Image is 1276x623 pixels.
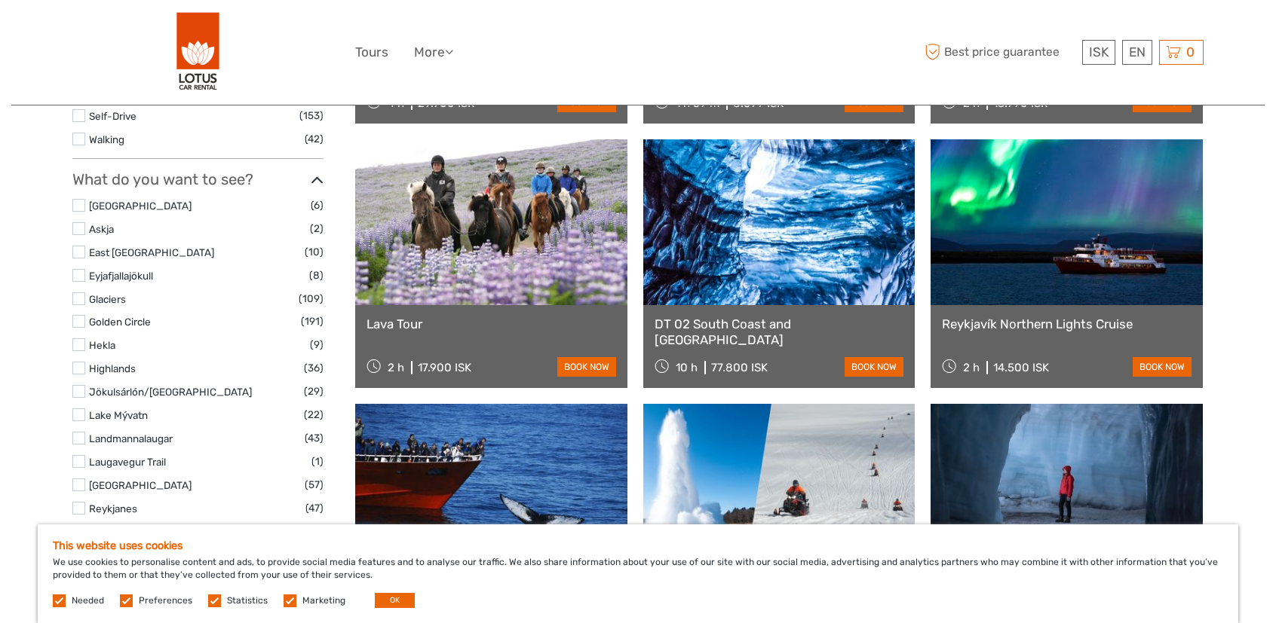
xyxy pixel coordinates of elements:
a: book now [1133,357,1192,377]
a: Glaciers [89,293,126,305]
a: Jökulsárlón/[GEOGRAPHIC_DATA] [89,386,252,398]
span: 2 h [963,96,980,110]
span: (36) [304,359,324,377]
span: (42) [305,130,324,148]
span: (9) [310,336,324,353]
label: Preferences [139,594,192,607]
span: (29) [304,383,324,400]
span: 2 h [963,361,980,374]
span: Best price guarantee [921,40,1078,65]
h3: What do you want to see? [72,170,324,188]
a: Self-Drive [89,110,136,122]
div: 13.990 ISK [993,96,1047,110]
a: East [GEOGRAPHIC_DATA] [89,246,214,258]
label: Marketing [302,594,345,607]
span: (22) [304,406,324,423]
span: (47) [305,499,324,517]
span: (109) [299,290,324,307]
span: ISK [1089,44,1109,60]
a: Golden Circle [89,316,151,328]
span: 2 h [388,361,404,374]
span: (191) [301,313,324,330]
span: (43) [305,429,324,447]
span: 10 h [676,361,698,374]
a: Lava Tour [367,316,616,331]
button: OK [375,593,415,608]
a: More [414,41,453,63]
a: book now [845,357,903,377]
label: Needed [72,594,104,607]
a: Eyjafjallajökull [89,270,153,282]
a: Landmannalaugar [89,432,173,444]
span: (57) [305,476,324,493]
div: 29.900 ISK [418,96,474,110]
span: (77) [305,523,324,540]
div: EN [1122,40,1152,65]
span: 0 [1184,44,1197,60]
a: Reykjavík Northern Lights Cruise [942,316,1192,331]
div: 14.500 ISK [993,361,1049,374]
a: Askja [89,223,114,235]
a: [GEOGRAPHIC_DATA] [89,479,192,491]
span: (8) [309,267,324,284]
a: Highlands [89,362,136,374]
span: (1) [311,453,324,470]
div: We use cookies to personalise content and ads, to provide social media features and to analyse ou... [38,524,1238,623]
button: Open LiveChat chat widget [173,23,192,41]
span: (6) [311,197,324,214]
span: (2) [310,220,324,237]
span: 4 h [388,96,404,110]
label: Statistics [227,594,268,607]
h5: This website uses cookies [53,539,1223,552]
a: Reykjanes [89,502,137,515]
span: (153) [299,107,324,124]
a: DT 02 South Coast and [GEOGRAPHIC_DATA] [655,316,904,347]
a: book now [557,357,616,377]
span: (10) [305,243,324,261]
div: 8.699 ISK [733,96,784,110]
a: Hekla [89,339,115,351]
div: 77.800 ISK [711,361,768,374]
a: Walking [89,133,124,145]
a: Lake Mývatn [89,409,148,421]
a: Tours [355,41,388,63]
a: Laugavegur Trail [89,456,166,468]
a: [GEOGRAPHIC_DATA] [89,200,192,212]
img: 443-e2bd2384-01f0-477a-b1bf-f993e7f52e7d_logo_big.png [176,11,220,93]
div: 17.900 ISK [418,361,471,374]
span: 1 h 59 m [676,96,719,110]
p: We're away right now. Please check back later! [21,26,170,38]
